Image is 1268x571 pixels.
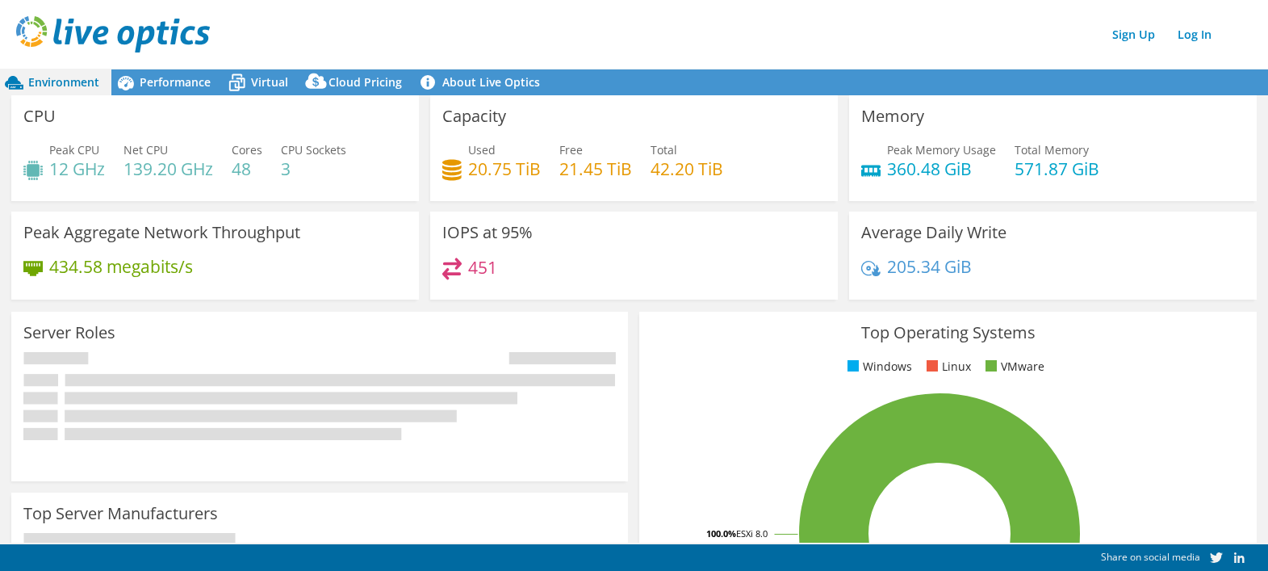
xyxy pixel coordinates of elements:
[887,160,996,178] h4: 360.48 GiB
[281,142,346,157] span: CPU Sockets
[923,358,971,376] li: Linux
[442,107,506,125] h3: Capacity
[442,224,533,241] h3: IOPS at 95%
[1101,550,1200,564] span: Share on social media
[736,527,768,540] tspan: ESXi 8.0
[861,224,1006,241] h3: Average Daily Write
[1015,160,1099,178] h4: 571.87 GiB
[49,258,193,275] h4: 434.58 megabits/s
[559,142,583,157] span: Free
[1104,23,1163,46] a: Sign Up
[123,142,168,157] span: Net CPU
[861,107,924,125] h3: Memory
[651,324,1244,342] h3: Top Operating Systems
[1170,23,1220,46] a: Log In
[281,160,346,178] h4: 3
[414,69,552,95] a: About Live Optics
[887,258,972,275] h4: 205.34 GiB
[981,358,1044,376] li: VMware
[468,258,497,276] h4: 451
[123,160,213,178] h4: 139.20 GHz
[28,74,99,90] span: Environment
[251,74,288,90] span: Virtual
[49,160,105,178] h4: 12 GHz
[140,74,211,90] span: Performance
[23,224,300,241] h3: Peak Aggregate Network Throughput
[468,160,541,178] h4: 20.75 TiB
[706,527,736,540] tspan: 100.0%
[1015,142,1089,157] span: Total Memory
[232,142,262,157] span: Cores
[23,505,218,523] h3: Top Server Manufacturers
[49,142,99,157] span: Peak CPU
[887,142,996,157] span: Peak Memory Usage
[329,74,402,90] span: Cloud Pricing
[843,358,912,376] li: Windows
[16,16,210,52] img: live_optics_svg.svg
[651,142,677,157] span: Total
[23,324,115,342] h3: Server Roles
[232,160,262,178] h4: 48
[559,160,632,178] h4: 21.45 TiB
[468,142,496,157] span: Used
[651,160,723,178] h4: 42.20 TiB
[23,107,56,125] h3: CPU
